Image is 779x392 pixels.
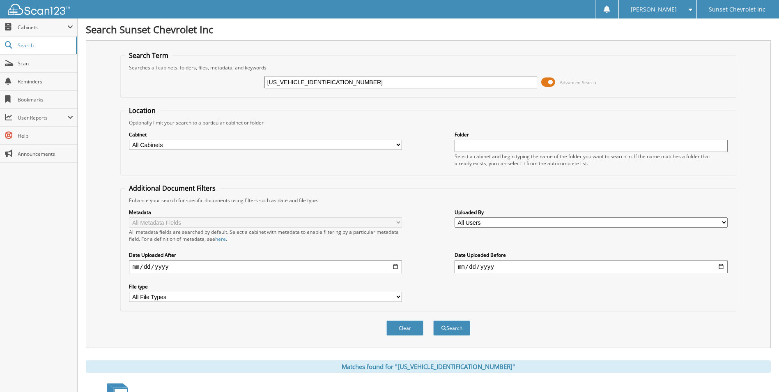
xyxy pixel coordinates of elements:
label: Metadata [129,209,402,216]
div: All metadata fields are searched by default. Select a cabinet with metadata to enable filtering b... [129,228,402,242]
h1: Search Sunset Chevrolet Inc [86,23,771,36]
span: Reminders [18,78,73,85]
a: here [215,235,226,242]
span: Bookmarks [18,96,73,103]
span: Search [18,42,72,49]
div: Matches found for "[US_VEHICLE_IDENTIFICATION_NUMBER]" [86,360,771,373]
span: Announcements [18,150,73,157]
label: Date Uploaded After [129,251,402,258]
img: scan123-logo-white.svg [8,4,70,15]
span: Help [18,132,73,139]
div: Select a cabinet and begin typing the name of the folder you want to search in. If the name match... [455,153,728,167]
div: Searches all cabinets, folders, files, metadata, and keywords [125,64,731,71]
button: Clear [386,321,423,336]
button: Search [433,321,470,336]
span: User Reports [18,114,67,121]
label: Uploaded By [455,209,728,216]
label: Folder [455,131,728,138]
span: Cabinets [18,24,67,31]
div: Enhance your search for specific documents using filters such as date and file type. [125,197,731,204]
span: Sunset Chevrolet Inc [709,7,765,12]
span: [PERSON_NAME] [631,7,677,12]
span: Advanced Search [560,79,596,85]
legend: Additional Document Filters [125,184,220,193]
div: Optionally limit your search to a particular cabinet or folder [125,119,731,126]
span: Scan [18,60,73,67]
input: start [129,260,402,273]
legend: Search Term [125,51,172,60]
label: Cabinet [129,131,402,138]
legend: Location [125,106,160,115]
label: Date Uploaded Before [455,251,728,258]
input: end [455,260,728,273]
label: File type [129,283,402,290]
